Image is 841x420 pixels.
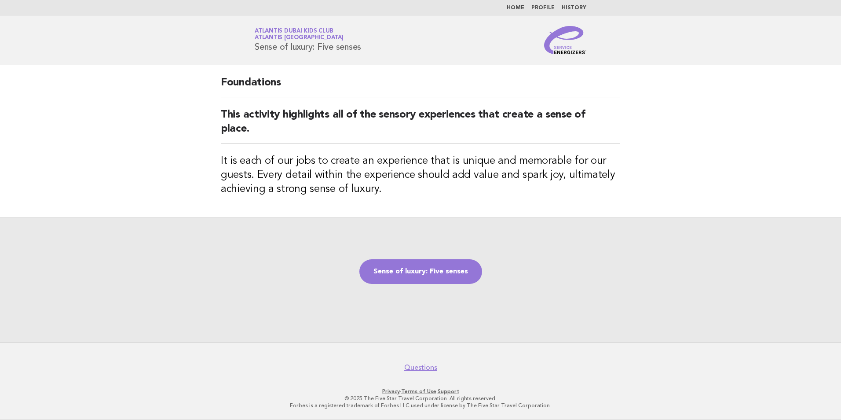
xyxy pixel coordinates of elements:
a: Terms of Use [401,388,436,394]
a: Support [438,388,459,394]
a: History [562,5,586,11]
a: Atlantis Dubai Kids ClubAtlantis [GEOGRAPHIC_DATA] [255,28,344,41]
a: Home [507,5,524,11]
span: Atlantis [GEOGRAPHIC_DATA] [255,35,344,41]
p: · · [151,388,690,395]
a: Sense of luxury: Five senses [359,259,482,284]
h2: This activity highlights all of the sensory experiences that create a sense of place. [221,108,620,144]
h3: It is each of our jobs to create an experience that is unique and memorable for our guests. Every... [221,154,620,196]
p: Forbes is a registered trademark of Forbes LLC used under license by The Five Star Travel Corpora... [151,402,690,409]
a: Questions [404,363,437,372]
a: Profile [531,5,555,11]
h1: Sense of luxury: Five senses [255,29,361,52]
h2: Foundations [221,76,620,97]
img: Service Energizers [544,26,586,54]
a: Privacy [382,388,400,394]
p: © 2025 The Five Star Travel Corporation. All rights reserved. [151,395,690,402]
